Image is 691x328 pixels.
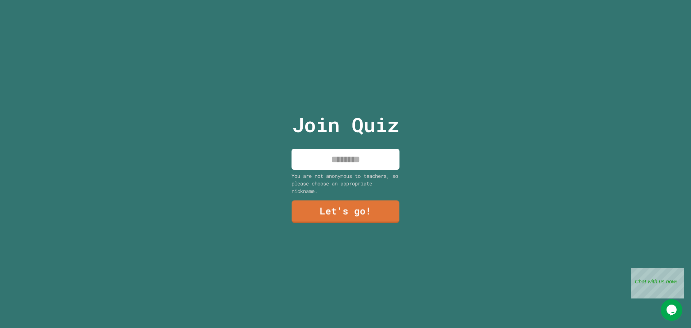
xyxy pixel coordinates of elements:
div: You are not anonymous to teachers, so please choose an appropriate nickname. [292,172,399,195]
iframe: chat widget [631,268,684,298]
iframe: chat widget [661,299,684,321]
a: Let's go! [292,201,399,223]
p: Join Quiz [292,110,399,140]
